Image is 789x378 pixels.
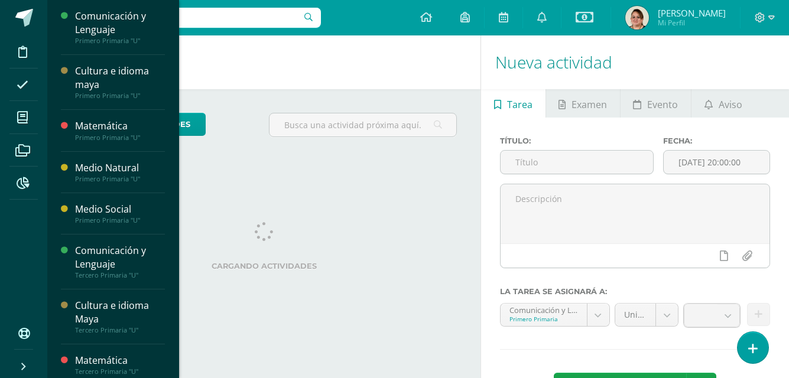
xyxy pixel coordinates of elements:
a: Evento [621,89,691,118]
span: Mi Perfil [658,18,726,28]
input: Título [501,151,653,174]
div: Primero Primaria [509,315,578,323]
div: Cultura e idioma maya [75,64,165,92]
a: Cultura e idioma MayaTercero Primaria "U" [75,299,165,334]
span: Tarea [507,90,533,119]
div: Matemática [75,119,165,133]
div: Tercero Primaria "U" [75,367,165,376]
img: dec0cd3017c89b8d877bfad2d56d5847.png [625,6,649,30]
a: MatemáticaPrimero Primaria "U" [75,119,165,141]
div: Tercero Primaria "U" [75,271,165,279]
div: Primero Primaria "U" [75,37,165,45]
a: Unidad 4 [615,304,678,326]
a: Comunicación y LenguajePrimero Primaria "U" [75,9,165,45]
a: Aviso [691,89,755,118]
input: Fecha de entrega [664,151,769,174]
span: Unidad 4 [624,304,647,326]
h1: Actividades [61,35,466,89]
a: Medio NaturalPrimero Primaria "U" [75,161,165,183]
div: Medio Social [75,203,165,216]
a: Comunicación y LenguajeTercero Primaria "U" [75,244,165,279]
a: Comunicación y Lenguaje 'U'Primero Primaria [501,304,609,326]
div: Primero Primaria "U" [75,175,165,183]
input: Busca una actividad próxima aquí... [270,113,457,136]
a: Tarea [481,89,545,118]
div: Primero Primaria "U" [75,92,165,100]
a: Examen [546,89,620,118]
a: Cultura e idioma mayaPrimero Primaria "U" [75,64,165,100]
div: Comunicación y Lenguaje 'U' [509,304,578,315]
div: Cultura e idioma Maya [75,299,165,326]
input: Busca un usuario... [55,8,321,28]
a: Medio SocialPrimero Primaria "U" [75,203,165,224]
div: Matemática [75,354,165,367]
span: Aviso [719,90,742,119]
label: Cargando actividades [71,262,457,271]
div: Comunicación y Lenguaje [75,244,165,271]
div: Medio Natural [75,161,165,175]
span: Evento [647,90,678,119]
div: Tercero Primaria "U" [75,326,165,334]
label: Fecha: [663,136,770,145]
span: Examen [572,90,607,119]
div: Primero Primaria "U" [75,216,165,224]
div: Comunicación y Lenguaje [75,9,165,37]
span: [PERSON_NAME] [658,7,726,19]
div: Primero Primaria "U" [75,133,165,142]
label: La tarea se asignará a: [500,287,770,296]
h1: Nueva actividad [495,35,775,89]
label: Título: [500,136,654,145]
a: MatemáticaTercero Primaria "U" [75,354,165,376]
